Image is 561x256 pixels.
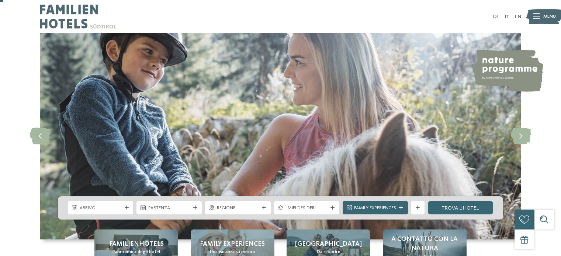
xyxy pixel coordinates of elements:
span: Arrivo [80,205,122,211]
span: [GEOGRAPHIC_DATA] [295,239,362,249]
img: nature programme by Familienhotels Südtirol [470,50,543,92]
span: I miei desideri [285,205,328,211]
span: A contatto con la natura [389,235,460,253]
a: trova l’hotel [428,201,493,214]
span: Regione [217,205,259,211]
img: Family hotel Alto Adige: the happy family places! [40,33,521,239]
span: Family experiences [200,239,265,249]
span: Da scoprire [317,249,340,255]
a: DE [493,14,500,19]
span: Family Experiences [354,205,396,211]
span: Una vacanza su misura [210,249,255,255]
a: IT [505,14,509,19]
a: EN [515,14,521,19]
span: Partenza [148,205,190,211]
span: Panoramica degli hotel [112,249,160,255]
span: Menu [543,13,556,20]
span: Familienhotels [109,239,164,249]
